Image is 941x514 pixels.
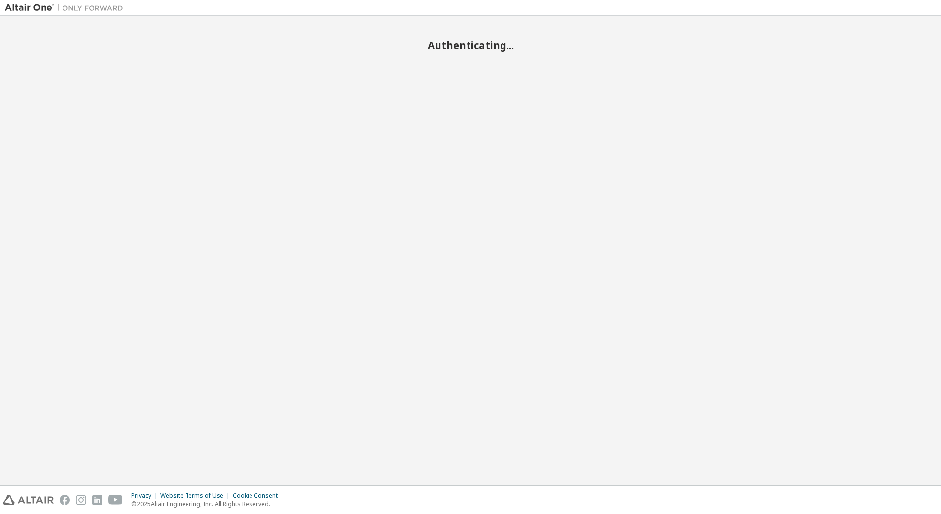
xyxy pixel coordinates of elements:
p: © 2025 Altair Engineering, Inc. All Rights Reserved. [131,500,283,508]
h2: Authenticating... [5,39,936,52]
img: Altair One [5,3,128,13]
img: facebook.svg [60,495,70,505]
img: altair_logo.svg [3,495,54,505]
div: Privacy [131,492,160,500]
img: instagram.svg [76,495,86,505]
div: Cookie Consent [233,492,283,500]
div: Website Terms of Use [160,492,233,500]
img: youtube.svg [108,495,123,505]
img: linkedin.svg [92,495,102,505]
